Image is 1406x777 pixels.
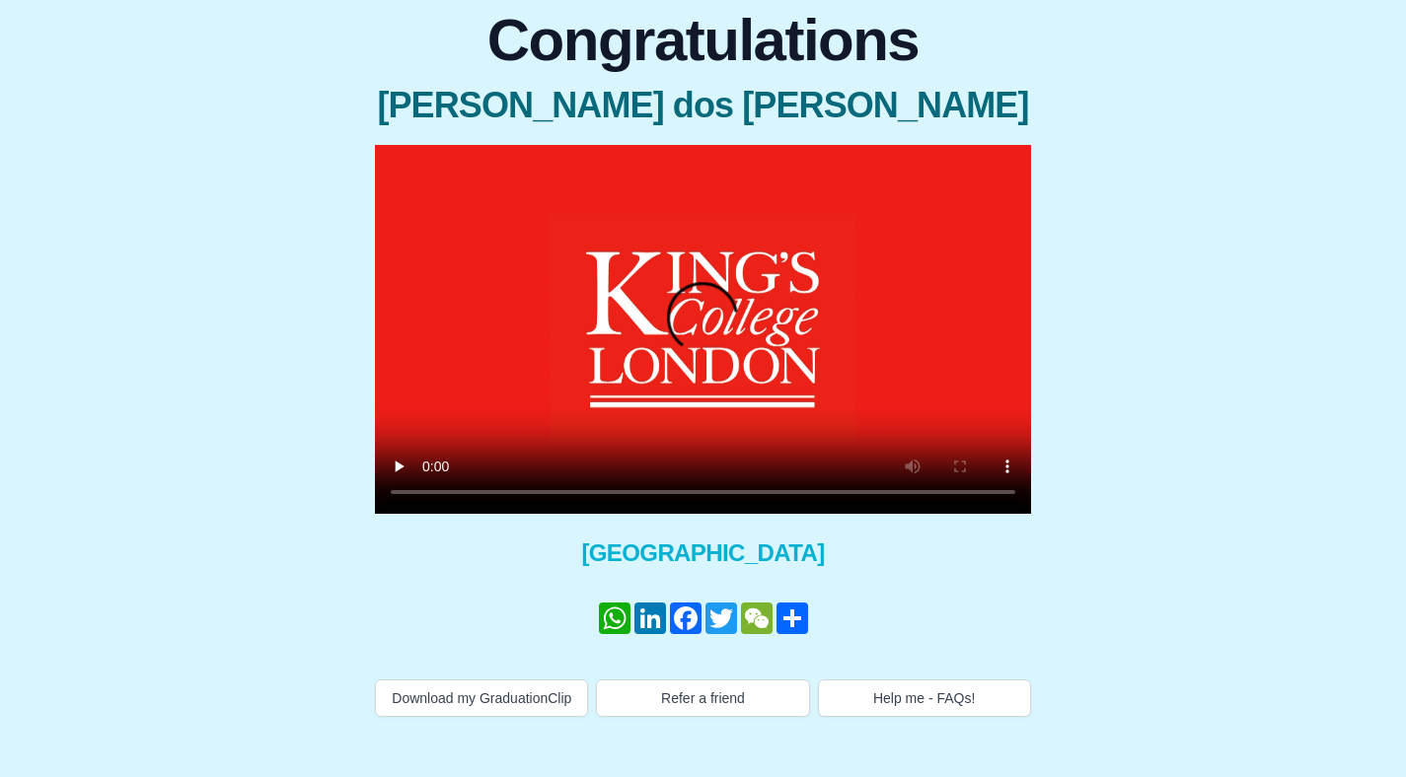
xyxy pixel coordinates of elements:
[375,86,1031,125] span: [PERSON_NAME] dos [PERSON_NAME]
[375,679,588,717] button: Download my GraduationClip
[703,602,739,634] a: Twitter
[739,602,775,634] a: WeChat
[596,679,809,717] button: Refer a friend
[375,537,1031,569] span: [GEOGRAPHIC_DATA]
[668,602,703,634] a: Facebook
[775,602,810,634] a: Share
[597,602,632,634] a: WhatsApp
[632,602,668,634] a: LinkedIn
[375,11,1031,70] span: Congratulations
[818,679,1031,717] button: Help me - FAQs!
